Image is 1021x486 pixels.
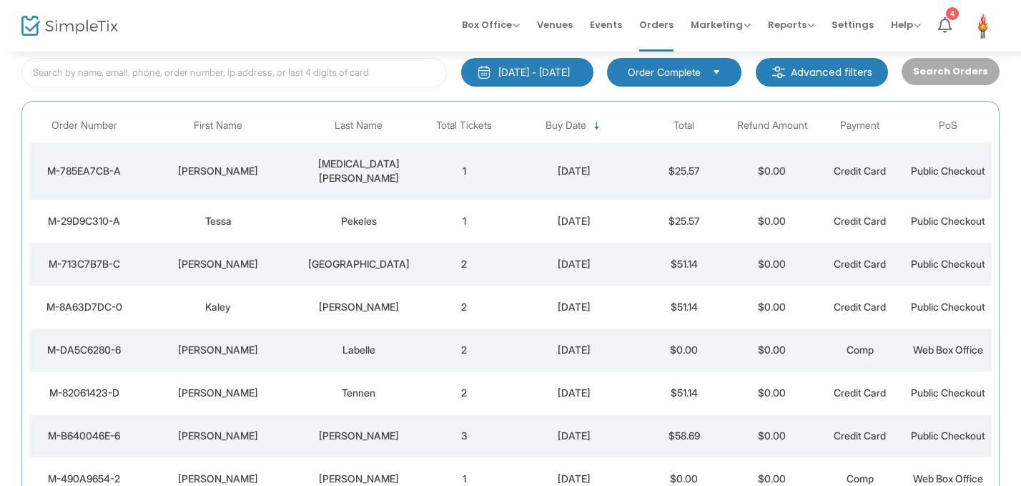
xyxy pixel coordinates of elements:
[639,6,674,43] span: Orders
[911,215,985,227] span: Public Checkout
[21,58,447,87] input: Search by name, email, phone, order number, ip address, or last 4 digits of card
[512,429,636,443] div: 2025-08-25
[913,472,983,485] span: Web Box Office
[891,18,921,31] span: Help
[640,109,728,142] th: Total
[834,429,886,442] span: Credit Card
[420,243,508,286] td: 2
[832,6,874,43] span: Settings
[33,214,136,228] div: M-29D9C310-A
[301,157,417,185] div: Baros-Johnson
[33,257,136,271] div: M-713C7B7B-C
[143,472,294,486] div: Warren
[420,200,508,243] td: 1
[640,142,728,200] td: $25.57
[628,65,701,79] span: Order Complete
[911,258,985,270] span: Public Checkout
[498,65,570,79] div: [DATE] - [DATE]
[301,214,417,228] div: Pekeles
[33,386,136,400] div: M-82061423-D
[834,165,886,177] span: Credit Card
[143,214,294,228] div: Tessa
[640,371,728,414] td: $51.14
[847,472,874,485] span: Comp
[911,429,985,442] span: Public Checkout
[301,257,417,271] div: Houston
[590,6,622,43] span: Events
[546,120,586,132] span: Buy Date
[691,18,751,31] span: Marketing
[33,429,136,443] div: M-B640046E-6
[913,344,983,356] span: Web Box Office
[706,64,726,80] button: Select
[840,120,879,132] span: Payment
[640,329,728,371] td: $0.00
[143,343,294,357] div: Sébastien
[33,300,136,314] div: M-8A63D7DC-0
[512,343,636,357] div: 2025-08-25
[143,429,294,443] div: Claire
[640,200,728,243] td: $25.57
[911,301,985,313] span: Public Checkout
[301,472,417,486] div: D'Silva
[143,300,294,314] div: Kaley
[728,200,816,243] td: $0.00
[537,6,573,43] span: Venues
[728,414,816,457] td: $0.00
[728,109,816,142] th: Refund Amount
[834,215,886,227] span: Credit Card
[143,386,294,400] div: Lucas
[728,142,816,200] td: $0.00
[420,109,508,142] th: Total Tickets
[728,329,816,371] td: $0.00
[420,142,508,200] td: 1
[512,300,636,314] div: 2025-08-25
[756,58,888,87] m-button: Advanced filters
[335,120,383,132] span: Last Name
[911,165,985,177] span: Public Checkout
[51,120,117,132] span: Order Number
[771,65,786,79] img: filter
[33,164,136,178] div: M-785EA7CB-A
[33,472,136,486] div: M-490A9654-2
[301,429,417,443] div: McNeil
[834,387,886,399] span: Credit Card
[728,243,816,286] td: $0.00
[847,344,874,356] span: Comp
[640,286,728,329] td: $51.14
[420,329,508,371] td: 2
[911,387,985,399] span: Public Checkout
[728,371,816,414] td: $0.00
[512,214,636,228] div: 2025-08-26
[420,414,508,457] td: 3
[420,371,508,414] td: 2
[834,301,886,313] span: Credit Card
[512,257,636,271] div: 2025-08-26
[768,18,814,31] span: Reports
[512,164,636,178] div: 2025-08-26
[301,300,417,314] div: Kennedy
[946,4,959,17] div: 4
[462,18,520,31] span: Box Office
[143,257,294,271] div: James
[461,58,593,87] button: [DATE] - [DATE]
[477,65,491,79] img: monthly
[512,472,636,486] div: 2025-08-25
[591,120,603,132] span: Sortable
[33,343,136,357] div: M-DA5C6280-6
[301,343,417,357] div: Labelle
[939,120,957,132] span: PoS
[512,386,636,400] div: 2025-08-25
[834,258,886,270] span: Credit Card
[728,286,816,329] td: $0.00
[420,286,508,329] td: 2
[640,243,728,286] td: $51.14
[143,164,294,178] div: Nicholas
[640,414,728,457] td: $58.69
[194,120,242,132] span: First Name
[301,386,417,400] div: Tennen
